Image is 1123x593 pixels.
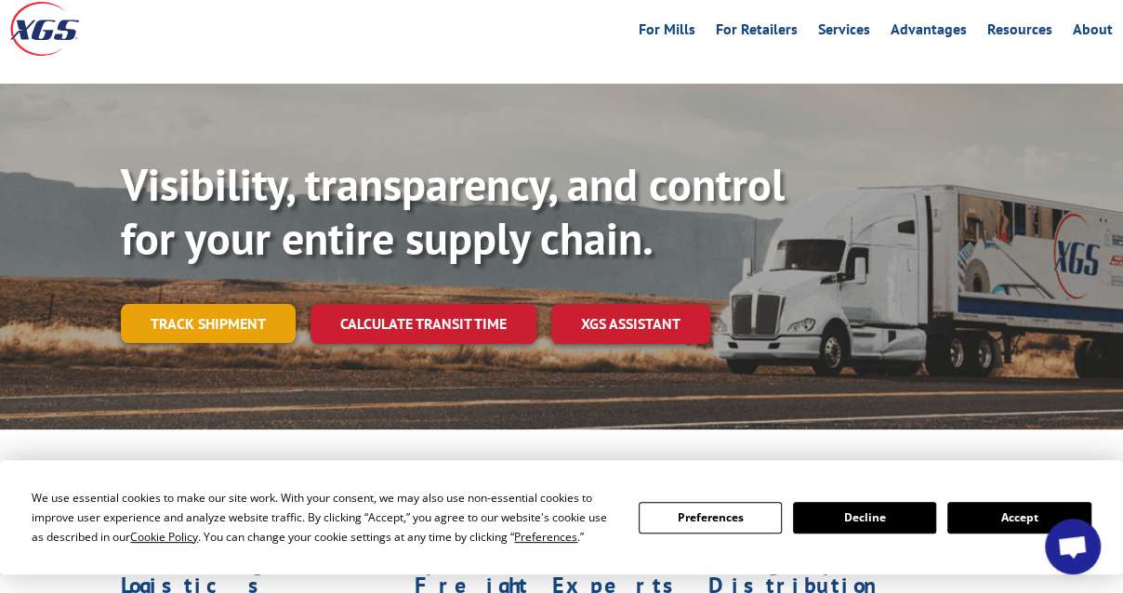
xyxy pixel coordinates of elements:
a: For Mills [639,22,695,43]
div: Open chat [1045,519,1101,574]
button: Decline [793,502,936,534]
b: Visibility, transparency, and control for your entire supply chain. [121,155,785,267]
button: Accept [947,502,1090,534]
a: Calculate transit time [310,304,536,344]
a: XGS ASSISTANT [551,304,710,344]
span: Preferences [514,529,577,545]
a: About [1073,22,1113,43]
a: Advantages [891,22,967,43]
button: Preferences [639,502,782,534]
a: For Retailers [716,22,798,43]
div: We use essential cookies to make our site work. With your consent, we may also use non-essential ... [32,488,615,547]
a: Services [818,22,870,43]
a: Track shipment [121,304,296,343]
a: Resources [987,22,1052,43]
span: Cookie Policy [130,529,198,545]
